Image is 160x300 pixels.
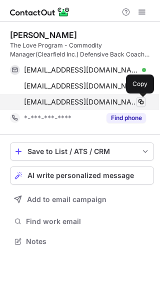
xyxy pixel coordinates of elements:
button: Add to email campaign [10,190,154,208]
span: Find work email [26,217,150,226]
button: Find work email [10,214,154,228]
button: save-profile-one-click [10,142,154,160]
div: The Love Program - Commodity Manager(Clearfield Inc.) Defensive Back Coach (Shakopee HS) [10,41,154,59]
button: AI write personalized message [10,166,154,184]
button: Notes [10,234,154,248]
span: Add to email campaign [27,195,106,203]
span: AI write personalized message [27,171,134,179]
span: [EMAIL_ADDRESS][DOMAIN_NAME] [24,65,138,74]
span: Notes [26,237,150,246]
div: [PERSON_NAME] [10,30,77,40]
img: ContactOut v5.3.10 [10,6,70,18]
div: Save to List / ATS / CRM [27,147,136,155]
span: [EMAIL_ADDRESS][DOMAIN_NAME] [24,97,138,106]
span: [EMAIL_ADDRESS][DOMAIN_NAME] [24,81,138,90]
button: Reveal Button [106,113,146,123]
